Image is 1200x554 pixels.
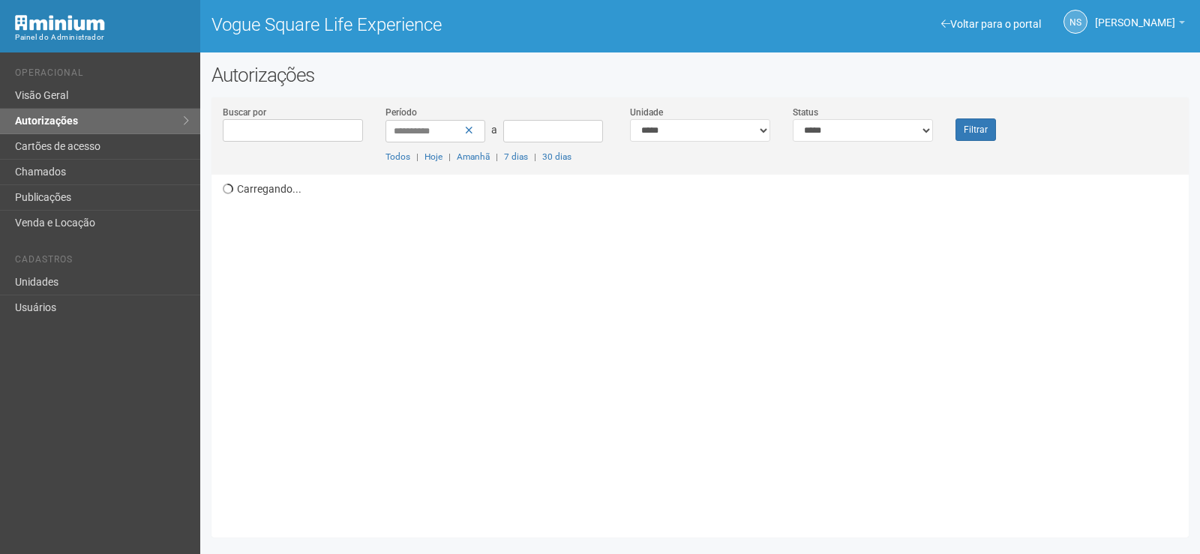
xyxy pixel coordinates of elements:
[496,151,498,162] span: |
[448,151,451,162] span: |
[223,175,1189,526] div: Carregando...
[385,151,410,162] a: Todos
[457,151,490,162] a: Amanhã
[211,64,1189,86] h2: Autorizações
[1063,10,1087,34] a: NS
[15,31,189,44] div: Painel do Administrador
[534,151,536,162] span: |
[424,151,442,162] a: Hoje
[1095,19,1185,31] a: [PERSON_NAME]
[793,106,818,119] label: Status
[630,106,663,119] label: Unidade
[385,106,417,119] label: Período
[15,254,189,270] li: Cadastros
[504,151,528,162] a: 7 dias
[223,106,266,119] label: Buscar por
[15,67,189,83] li: Operacional
[542,151,571,162] a: 30 dias
[491,124,497,136] span: a
[941,18,1041,30] a: Voltar para o portal
[211,15,689,34] h1: Vogue Square Life Experience
[955,118,996,141] button: Filtrar
[1095,2,1175,28] span: Nicolle Silva
[15,15,105,31] img: Minium
[416,151,418,162] span: |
